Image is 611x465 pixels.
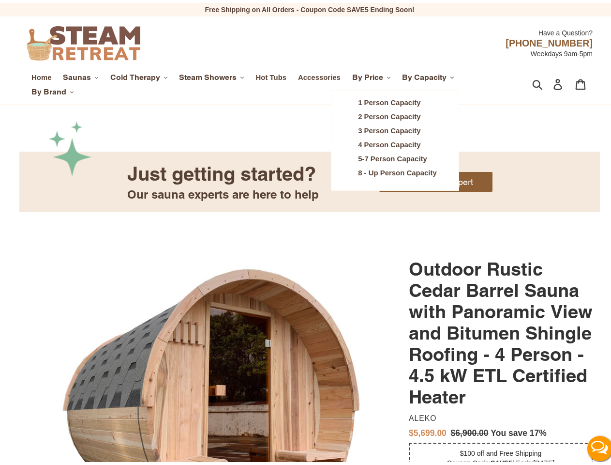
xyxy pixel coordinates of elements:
a: Hot Tubs [251,68,292,81]
span: Saunas [63,70,91,79]
a: 2 Person Capacity [351,107,444,121]
div: Our sauna experts are here to help [127,184,319,200]
button: Steam Showers [174,67,249,82]
a: 3 Person Capacity [351,121,444,135]
div: Just getting started? [127,158,319,184]
span: By Capacity [402,70,447,79]
s: $6,900.00 [451,425,489,435]
span: Cold Therapy [110,70,160,79]
span: 8 - Up Person Capacity [358,166,437,174]
button: By Capacity [397,67,459,82]
a: 4 Person Capacity [351,135,444,149]
b: SAVE5 [491,456,512,464]
span: Hot Tubs [256,70,287,79]
span: $100 off and Free Shipping Coupon Code: | Ends: [447,447,555,464]
a: 8 - Up Person Capacity [351,163,444,177]
span: Accessories [298,70,341,79]
dd: Aleko [409,411,589,420]
button: Saunas [58,67,104,82]
span: Steam Showers [179,70,237,79]
span: By Price [352,70,383,79]
span: 2 Person Capacity [358,109,420,118]
span: Weekdays 9am-5pm [531,47,593,55]
span: $5,699.00 [409,425,447,435]
img: Frame_1.png [48,118,92,174]
span: Home [31,70,51,79]
span: [PHONE_NUMBER] [506,35,593,46]
span: 3 Person Capacity [358,124,420,132]
a: Home [27,68,56,81]
a: 1 Person Capacity [351,93,444,107]
a: 5-7 Person Capacity [351,149,444,163]
button: By Price [347,67,396,82]
span: 1 Person Capacity [358,95,420,104]
h1: Outdoor Rustic Cedar Barrel Sauna with Panoramic View and Bitumen Shingle Roofing - 4 Person - 4.... [409,255,593,404]
div: Have a Question? [215,20,593,35]
span: 5-7 Person Capacity [358,152,427,160]
span: You save 17% [491,425,546,435]
button: By Brand [27,82,79,96]
img: Steam Retreat [27,23,140,58]
span: By Brand [31,84,66,94]
span: [DATE] [533,456,554,464]
a: Accessories [293,68,345,81]
button: Cold Therapy [105,67,173,82]
span: 4 Person Capacity [358,138,420,146]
